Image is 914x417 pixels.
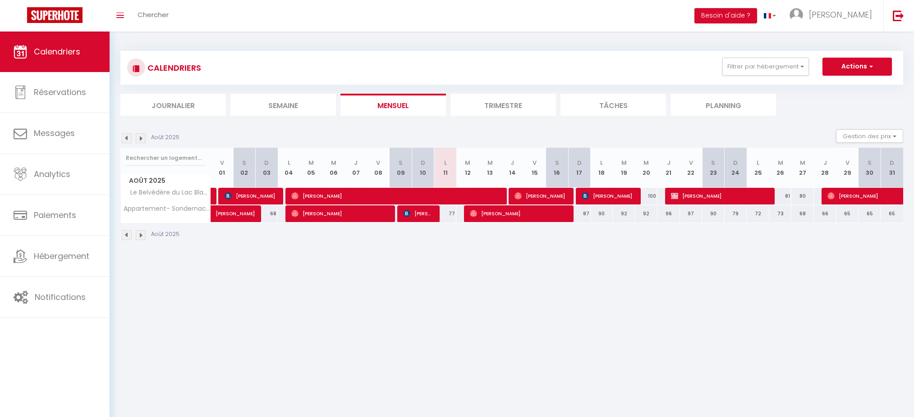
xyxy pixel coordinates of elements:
[501,148,524,188] th: 14
[822,58,892,76] button: Actions
[577,159,582,167] abbr: D
[791,188,814,204] div: 80
[657,148,680,188] th: 21
[800,159,805,167] abbr: M
[725,205,747,222] div: 79
[444,159,447,167] abbr: L
[769,148,792,188] th: 26
[308,159,314,167] abbr: M
[613,205,635,222] div: 92
[138,10,169,19] span: Chercher
[791,205,814,222] div: 68
[560,94,666,116] li: Tâches
[680,205,703,222] div: 97
[757,159,759,167] abbr: L
[881,148,903,188] th: 31
[711,159,715,167] abbr: S
[412,148,434,188] th: 10
[778,159,783,167] abbr: M
[322,148,345,188] th: 06
[345,148,367,188] th: 07
[827,187,910,204] span: [PERSON_NAME]
[836,129,903,143] button: Gestion des prix
[514,187,567,204] span: [PERSON_NAME]
[582,187,634,204] span: [PERSON_NAME]
[479,148,501,188] th: 13
[809,9,872,20] span: [PERSON_NAME]
[725,148,747,188] th: 24
[151,133,179,142] p: Août 2025
[434,148,457,188] th: 11
[278,148,300,188] th: 04
[790,8,803,22] img: ...
[643,159,649,167] abbr: M
[122,205,212,212] span: Appartement- Sondernach -Station Ski Schnepfenried
[233,148,256,188] th: 02
[769,205,792,222] div: 73
[354,159,358,167] abbr: J
[591,148,613,188] th: 18
[814,205,836,222] div: 66
[211,148,234,188] th: 01
[35,291,86,303] span: Notifications
[288,159,290,167] abbr: L
[403,205,433,222] span: [PERSON_NAME]
[510,159,514,167] abbr: J
[689,159,693,167] abbr: V
[264,159,269,167] abbr: D
[635,205,658,222] div: 92
[34,250,89,262] span: Hébergement
[34,168,70,180] span: Analytics
[680,148,703,188] th: 22
[151,230,179,239] p: Août 2025
[747,205,769,222] div: 72
[120,94,226,116] li: Journalier
[694,8,757,23] button: Besoin d'aide ?
[845,159,850,167] abbr: V
[876,379,914,417] iframe: LiveChat chat widget
[733,159,738,167] abbr: D
[533,159,537,167] abbr: V
[671,187,769,204] span: [PERSON_NAME]
[340,94,446,116] li: Mensuel
[859,148,881,188] th: 30
[331,159,336,167] abbr: M
[836,148,859,188] th: 29
[868,159,872,167] abbr: S
[126,150,206,166] input: Rechercher un logement...
[34,86,86,98] span: Réservations
[242,159,246,167] abbr: S
[814,148,836,188] th: 28
[34,209,76,221] span: Paiements
[613,148,635,188] th: 19
[769,188,792,204] div: 81
[230,94,336,116] li: Semaine
[635,148,658,188] th: 20
[122,188,212,198] span: Le Belvédère du Lac Blanc
[121,174,211,187] span: Août 2025
[747,148,769,188] th: 25
[34,127,75,139] span: Messages
[470,205,568,222] span: [PERSON_NAME]
[859,205,881,222] div: 65
[465,159,470,167] abbr: M
[434,205,457,222] div: 77
[399,159,403,167] abbr: S
[546,148,568,188] th: 16
[657,205,680,222] div: 96
[256,205,278,222] div: 68
[600,159,603,167] abbr: L
[702,205,725,222] div: 90
[450,94,556,116] li: Trimestre
[225,187,277,204] span: [PERSON_NAME]
[145,58,201,78] h3: CALENDRIERS
[635,188,658,204] div: 100
[568,205,591,222] div: 87
[34,46,80,57] span: Calendriers
[893,10,904,21] img: logout
[671,94,776,116] li: Planning
[568,148,591,188] th: 17
[291,205,389,222] span: [PERSON_NAME]
[722,58,809,76] button: Filtrer par hébergement
[291,187,502,204] span: [PERSON_NAME]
